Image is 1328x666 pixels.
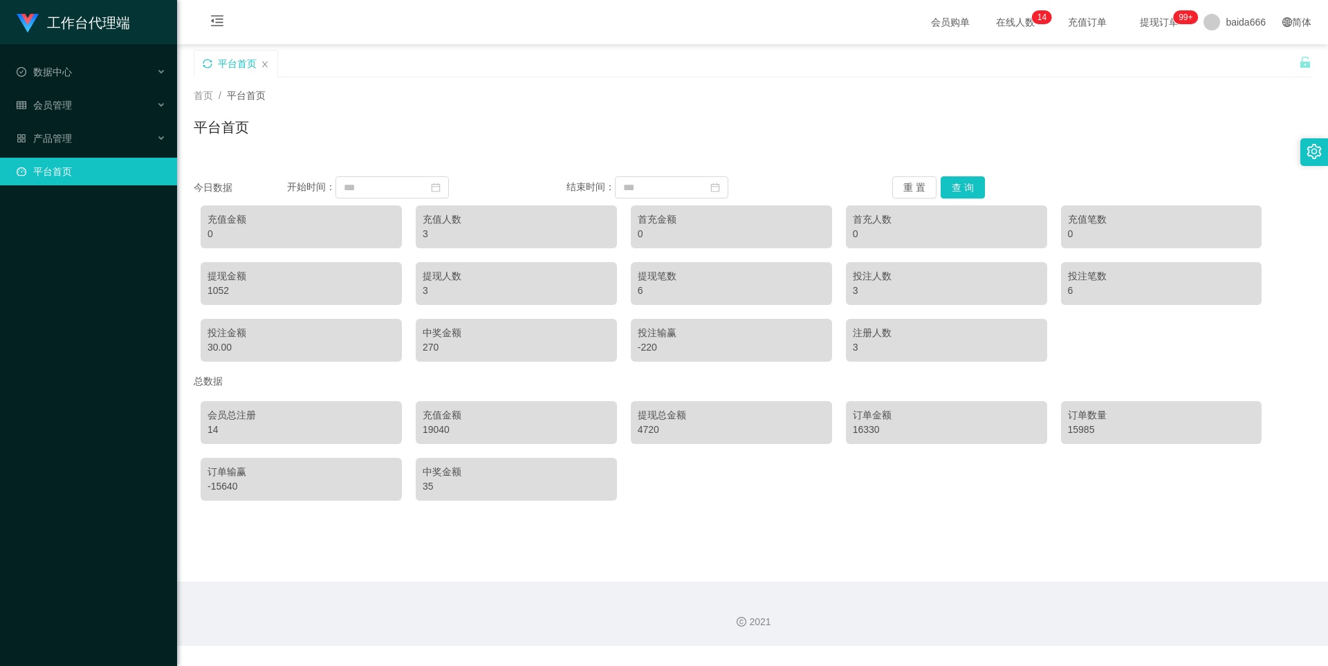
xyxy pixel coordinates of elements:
[1068,408,1255,423] div: 订单数量
[638,340,825,355] div: -220
[194,1,241,45] i: 图标: menu-fold
[638,227,825,241] div: 0
[1068,212,1255,227] div: 充值笔数
[218,50,257,77] div: 平台首页
[1299,56,1311,68] i: 图标: unlock
[941,176,985,198] button: 查 询
[17,66,72,77] span: 数据中心
[710,183,720,192] i: 图标: calendar
[853,326,1040,340] div: 注册人数
[17,100,72,111] span: 会员管理
[17,17,130,28] a: 工作台代理端
[989,17,1042,27] span: 在线人数
[1307,144,1322,159] i: 图标: setting
[194,181,287,195] div: 今日数据
[737,617,746,627] i: 图标: copyright
[17,158,166,185] a: 图标: dashboard平台首页
[219,90,221,101] span: /
[207,284,395,298] div: 1052
[423,227,610,241] div: 3
[853,284,1040,298] div: 3
[423,212,610,227] div: 充值人数
[853,212,1040,227] div: 首充人数
[188,615,1317,629] div: 2021
[423,340,610,355] div: 270
[853,227,1040,241] div: 0
[892,176,937,198] button: 重 置
[638,284,825,298] div: 6
[17,133,26,143] i: 图标: appstore-o
[17,100,26,110] i: 图标: table
[423,423,610,437] div: 19040
[207,212,395,227] div: 充值金额
[853,423,1040,437] div: 16330
[423,326,610,340] div: 中奖金额
[207,479,395,494] div: -15640
[1037,10,1042,24] p: 1
[431,183,441,192] i: 图标: calendar
[261,60,269,68] i: 图标: close
[638,423,825,437] div: 4720
[638,269,825,284] div: 提现笔数
[194,90,213,101] span: 首页
[1032,10,1052,24] sup: 14
[423,269,610,284] div: 提现人数
[1068,284,1255,298] div: 6
[207,227,395,241] div: 0
[1068,269,1255,284] div: 投注笔数
[1061,17,1114,27] span: 充值订单
[227,90,266,101] span: 平台首页
[1173,10,1198,24] sup: 962
[423,465,610,479] div: 中奖金额
[853,340,1040,355] div: 3
[207,423,395,437] div: 14
[1133,17,1186,27] span: 提现订单
[566,181,615,192] span: 结束时间：
[207,340,395,355] div: 30.00
[207,408,395,423] div: 会员总注册
[638,408,825,423] div: 提现总金额
[853,269,1040,284] div: 投注人数
[423,284,610,298] div: 3
[287,181,335,192] span: 开始时间：
[1282,17,1292,27] i: 图标: global
[1068,423,1255,437] div: 15985
[638,212,825,227] div: 首充金额
[1068,227,1255,241] div: 0
[194,369,1311,394] div: 总数据
[17,14,39,33] img: logo.9652507e.png
[17,133,72,144] span: 产品管理
[194,117,249,138] h1: 平台首页
[47,1,130,45] h1: 工作台代理端
[207,465,395,479] div: 订单输赢
[1042,10,1046,24] p: 4
[638,326,825,340] div: 投注输赢
[423,479,610,494] div: 35
[203,59,212,68] i: 图标: sync
[17,67,26,77] i: 图标: check-circle-o
[423,408,610,423] div: 充值金额
[853,408,1040,423] div: 订单金额
[207,326,395,340] div: 投注金额
[207,269,395,284] div: 提现金额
